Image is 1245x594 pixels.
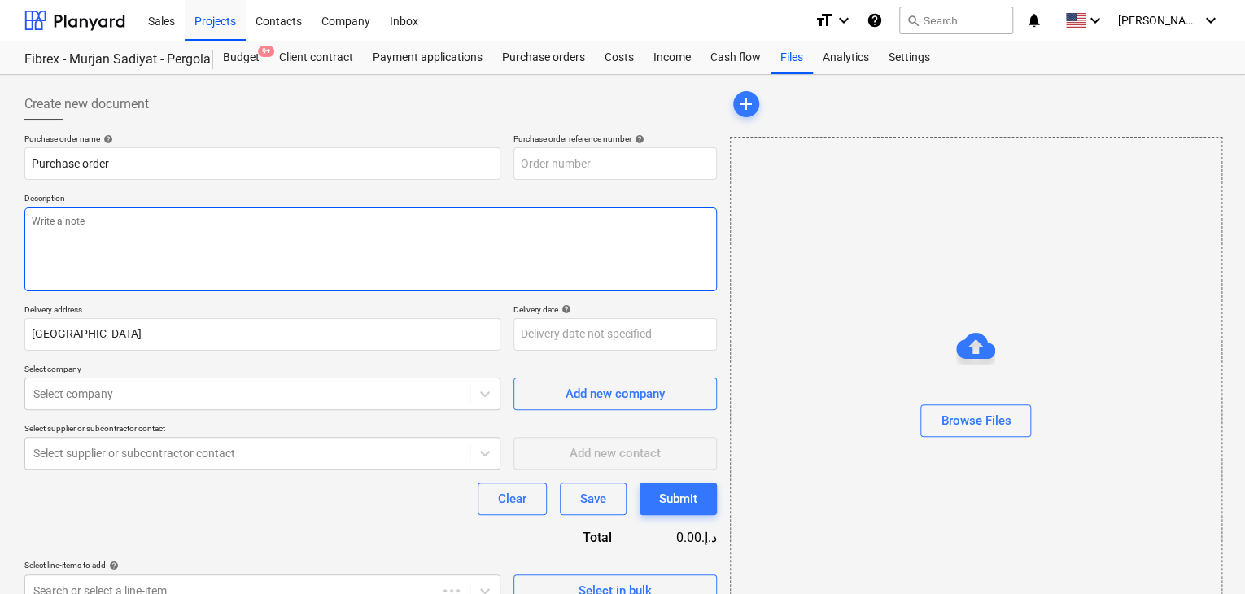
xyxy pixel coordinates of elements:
div: Budget [213,41,269,74]
button: Save [560,483,627,515]
button: Clear [478,483,547,515]
input: Delivery date not specified [513,318,717,351]
i: keyboard_arrow_down [1201,11,1221,30]
a: Payment applications [363,41,492,74]
a: Settings [879,41,940,74]
div: Select line-items to add [24,560,500,570]
span: search [906,14,920,27]
span: add [736,94,756,114]
button: Add new company [513,378,717,410]
div: Save [580,488,606,509]
span: help [631,134,644,144]
span: help [558,304,571,314]
a: Costs [595,41,644,74]
p: Select supplier or subcontractor contact [24,423,500,437]
a: Files [771,41,813,74]
div: Total [505,528,638,547]
i: Knowledge base [867,11,883,30]
button: Search [899,7,1013,34]
i: notifications [1026,11,1042,30]
a: Analytics [813,41,879,74]
div: Fibrex - Murjan Sadiyat - Pergola & Canopies [24,51,194,68]
p: Select company [24,364,500,378]
a: Cash flow [701,41,771,74]
div: Submit [659,488,697,509]
p: Description [24,193,717,207]
div: Browse Files [941,410,1011,431]
div: Purchase order reference number [513,133,717,144]
div: Add new company [566,383,665,404]
div: 0.00د.إ.‏ [638,528,717,547]
div: Delivery date [513,304,717,315]
input: Order number [513,147,717,180]
i: format_size [815,11,834,30]
a: Budget9+ [213,41,269,74]
span: help [106,561,119,570]
span: help [100,134,113,144]
i: keyboard_arrow_down [834,11,854,30]
a: Client contract [269,41,363,74]
button: Submit [640,483,717,515]
div: Clear [498,488,526,509]
a: Purchase orders [492,41,595,74]
span: Create new document [24,94,149,114]
input: Document name [24,147,500,180]
button: Browse Files [920,404,1031,437]
span: 9+ [258,46,274,57]
input: Delivery address [24,318,500,351]
div: Purchase order name [24,133,500,144]
i: keyboard_arrow_down [1086,11,1105,30]
span: [PERSON_NAME] [1118,14,1199,27]
a: Income [644,41,701,74]
p: Delivery address [24,304,500,318]
iframe: Chat Widget [1164,516,1245,594]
